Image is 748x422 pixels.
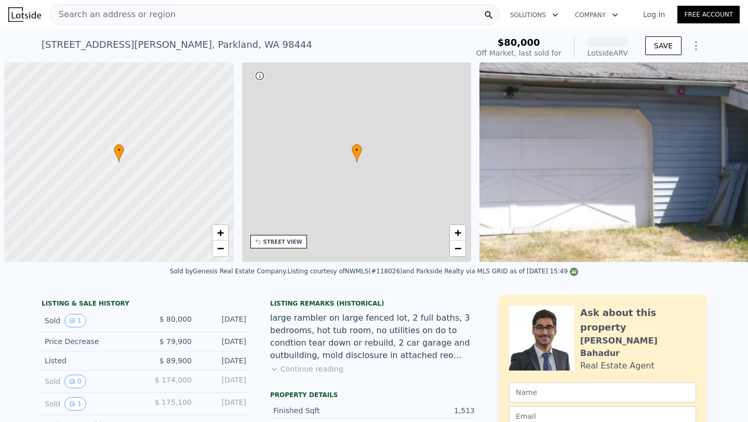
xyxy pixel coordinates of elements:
div: Property details [270,391,478,399]
a: Zoom out [212,241,228,256]
span: + [455,226,461,239]
button: Continue reading [270,364,343,374]
div: Listed [45,355,137,366]
span: $ 175,100 [155,398,192,406]
span: $ 174,000 [155,376,192,384]
div: Finished Sqft [273,405,374,416]
div: Ask about this property [580,306,696,335]
span: • [352,146,362,155]
div: Listing Remarks (Historical) [270,299,478,308]
button: View historical data [64,314,86,327]
div: • [114,144,124,162]
a: Zoom out [450,241,465,256]
div: 1,513 [374,405,475,416]
span: • [114,146,124,155]
div: [PERSON_NAME] Bahadur [580,335,696,360]
button: View historical data [64,397,86,411]
button: SAVE [645,36,682,55]
input: Name [509,383,696,402]
div: Lotside ARV [587,48,629,58]
div: Sold [45,375,137,388]
div: [DATE] [200,314,246,327]
span: Search an address or region [50,8,176,21]
div: [STREET_ADDRESS][PERSON_NAME] , Parkland , WA 98444 [42,37,312,52]
div: Price Decrease [45,336,137,347]
div: LISTING & SALE HISTORY [42,299,249,310]
div: Real Estate Agent [580,360,654,372]
div: [DATE] [200,336,246,347]
button: View historical data [64,375,86,388]
div: • [352,144,362,162]
button: Show Options [686,35,706,56]
img: NWMLS Logo [570,268,578,276]
a: Zoom in [212,225,228,241]
span: $ 79,900 [159,337,192,346]
div: [DATE] [200,355,246,366]
div: Sold by Genesis Real Estate Company . [170,268,287,275]
a: Log In [631,9,677,20]
span: $80,000 [498,37,540,48]
div: [DATE] [200,397,246,411]
button: Solutions [502,6,567,24]
span: + [217,226,223,239]
div: Listing courtesy of NWMLS (#118026) and Parkside Realty via MLS GRID as of [DATE] 15:49 [287,268,578,275]
button: Company [567,6,626,24]
div: large rambler on large fenced lot, 2 full baths, 3 bedrooms, hot tub room, no utilities on do to ... [270,312,478,362]
div: Off Market, last sold for [476,48,562,58]
div: [DATE] [200,375,246,388]
div: Sold [45,314,137,327]
span: − [455,242,461,255]
a: Free Account [677,6,740,23]
a: Zoom in [450,225,465,241]
div: Sold [45,397,137,411]
span: $ 89,900 [159,357,192,365]
img: Lotside [8,7,41,22]
span: $ 80,000 [159,315,192,323]
div: STREET VIEW [263,238,302,246]
span: − [217,242,223,255]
